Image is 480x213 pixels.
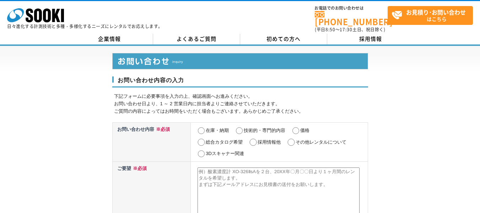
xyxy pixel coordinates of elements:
span: お電話でのお問い合わせは [315,6,388,10]
label: その他レンタルについて [296,139,346,145]
span: ※必須 [131,166,147,171]
a: 企業情報 [66,34,153,44]
label: 3Dスキャナー関連 [206,151,244,156]
span: (平日 ～ 土日、祝日除く) [315,26,385,33]
p: 日々進化する計測技術と多種・多様化するニーズにレンタルでお応えします。 [7,24,163,28]
label: 価格 [300,128,309,133]
th: お問い合わせ内容 [112,122,191,161]
h3: お問い合わせ内容の入力 [112,76,368,88]
a: 初めての方へ [240,34,327,44]
img: お問い合わせ [112,53,368,69]
a: 採用情報 [327,34,414,44]
label: 在庫・納期 [206,128,229,133]
label: 総合カタログ希望 [206,139,243,145]
span: はこちら [392,6,473,24]
p: 下記フォームに必要事項を入力の上、確認画面へお進みください。 お問い合わせ日より、1 ～ 2 営業日内に担当者よりご連絡させていただきます。 ご質問の内容によってはお時間をいただく場合もございま... [114,93,368,115]
strong: お見積り･お問い合わせ [406,8,466,16]
label: 採用情報他 [258,139,281,145]
a: [PHONE_NUMBER] [315,11,388,26]
a: お見積り･お問い合わせはこちら [388,6,473,25]
label: 技術的・専門的内容 [244,128,285,133]
a: よくあるご質問 [153,34,240,44]
span: 8:50 [325,26,335,33]
span: ※必須 [154,127,170,132]
span: 17:30 [340,26,352,33]
span: 初めての方へ [266,35,301,43]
